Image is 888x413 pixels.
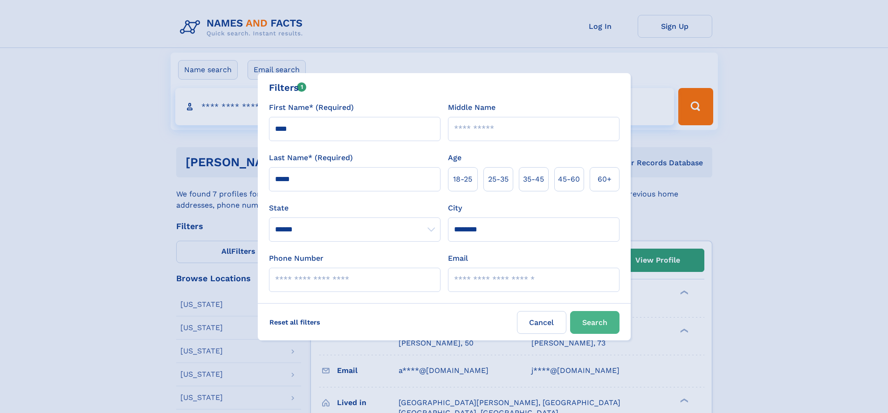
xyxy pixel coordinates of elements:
span: 25‑35 [488,174,509,185]
button: Search [570,311,620,334]
label: Reset all filters [263,311,326,333]
label: First Name* (Required) [269,102,354,113]
label: Age [448,152,461,163]
label: Email [448,253,468,264]
label: State [269,203,441,214]
label: Phone Number [269,253,324,264]
span: 35‑45 [523,174,544,185]
span: 18‑25 [453,174,472,185]
label: City [448,203,462,214]
span: 45‑60 [558,174,580,185]
span: 60+ [598,174,612,185]
div: Filters [269,81,307,95]
label: Last Name* (Required) [269,152,353,163]
label: Cancel [517,311,566,334]
label: Middle Name [448,102,496,113]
